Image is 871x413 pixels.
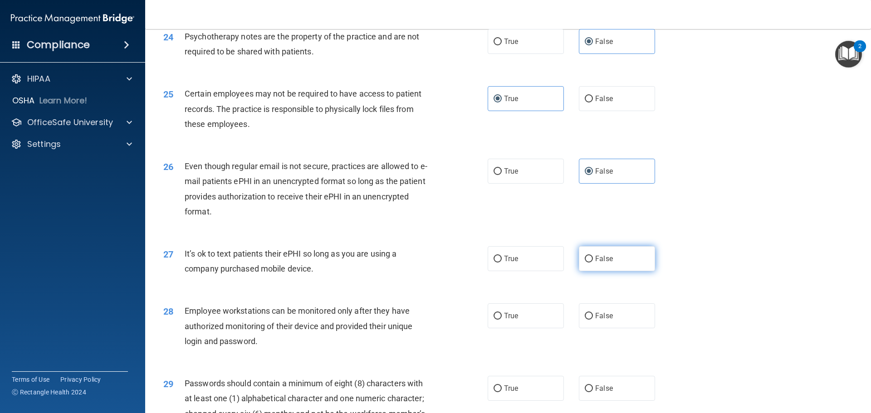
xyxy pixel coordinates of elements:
input: False [585,313,593,320]
input: True [494,256,502,262]
a: OfficeSafe University [11,117,132,128]
input: False [585,39,593,45]
img: PMB logo [11,10,134,28]
a: HIPAA [11,73,132,84]
a: Settings [11,139,132,150]
span: It’s ok to text patients their ePHI so long as you are using a company purchased mobile device. [185,249,396,273]
p: Settings [27,139,61,150]
span: 25 [163,89,173,100]
span: False [595,311,613,320]
span: Ⓒ Rectangle Health 2024 [12,388,86,397]
span: Employee workstations can be monitored only after they have authorized monitoring of their device... [185,306,412,345]
p: Learn More! [39,95,88,106]
span: False [595,384,613,393]
input: True [494,313,502,320]
div: 2 [858,46,861,58]
input: True [494,96,502,102]
input: True [494,385,502,392]
span: True [504,94,518,103]
span: Even though regular email is not secure, practices are allowed to e-mail patients ePHI in an unen... [185,161,427,216]
span: True [504,311,518,320]
span: False [595,254,613,263]
span: 27 [163,249,173,260]
a: Privacy Policy [60,375,101,384]
input: True [494,39,502,45]
span: Certain employees may not be required to have access to patient records. The practice is responsi... [185,89,421,128]
span: 24 [163,32,173,43]
input: False [585,96,593,102]
p: OfficeSafe University [27,117,113,128]
span: 28 [163,306,173,317]
span: 29 [163,379,173,389]
span: False [595,167,613,175]
span: True [504,254,518,263]
p: HIPAA [27,73,50,84]
span: 26 [163,161,173,172]
input: False [585,168,593,175]
span: True [504,37,518,46]
span: True [504,384,518,393]
span: Psychotherapy notes are the property of the practice and are not required to be shared with patie... [185,32,419,56]
button: Open Resource Center, 2 new notifications [835,41,862,68]
input: False [585,385,593,392]
input: False [585,256,593,262]
p: OSHA [12,95,35,106]
span: False [595,37,613,46]
h4: Compliance [27,39,90,51]
a: Terms of Use [12,375,49,384]
input: True [494,168,502,175]
span: True [504,167,518,175]
span: False [595,94,613,103]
